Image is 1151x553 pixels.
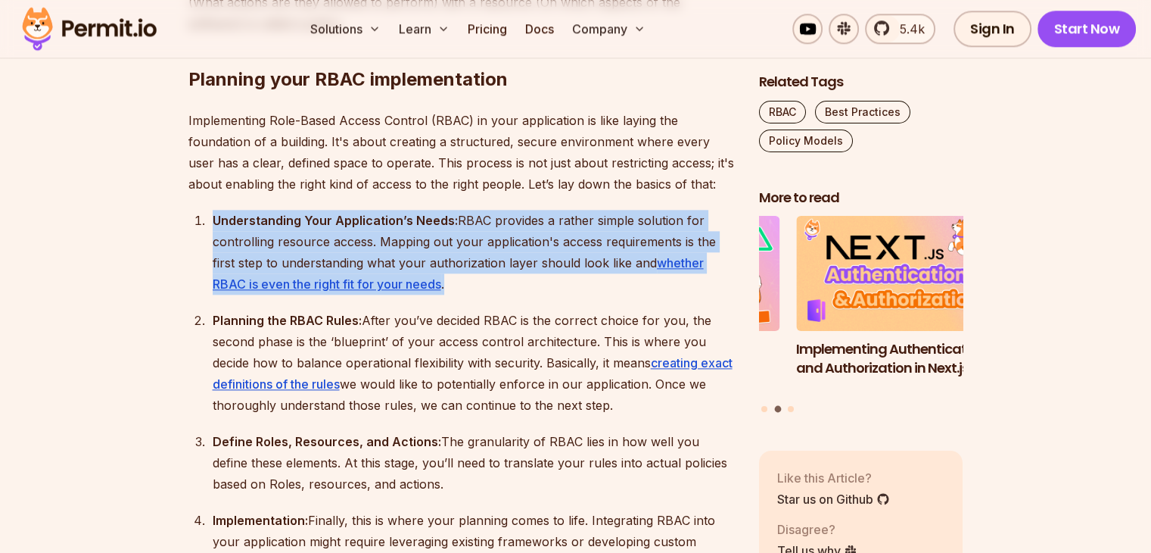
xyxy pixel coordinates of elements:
[759,73,963,92] h2: Related Tags
[777,490,890,508] a: Star us on Github
[796,340,1000,378] h3: Implementing Authentication and Authorization in Next.js
[462,14,513,44] a: Pricing
[576,217,780,397] li: 1 of 3
[304,14,387,44] button: Solutions
[188,110,735,195] p: Implementing Role-Based Access Control (RBAC) in your application is like laying the foundation o...
[213,310,735,416] div: After you’ve decided RBAC is the correct choice for you, the second phase is the ‘blueprint’ of y...
[213,210,735,295] div: RBAC provides a rather simple solution for controlling resource access. Mapping out your applicat...
[777,520,857,539] p: Disagree?
[774,406,781,413] button: Go to slide 2
[213,513,308,528] strong: Implementation:
[1037,11,1137,47] a: Start Now
[213,313,362,328] strong: Planning the RBAC Rules:
[953,11,1031,47] a: Sign In
[759,101,806,123] a: RBAC
[519,14,560,44] a: Docs
[576,340,780,378] h3: Implementing Multi-Tenant RBAC in Nuxt.js
[759,217,963,415] div: Posts
[796,217,1000,397] li: 2 of 3
[761,406,767,412] button: Go to slide 1
[796,217,1000,397] a: Implementing Authentication and Authorization in Next.jsImplementing Authentication and Authoriza...
[566,14,652,44] button: Company
[393,14,456,44] button: Learn
[777,469,890,487] p: Like this Article?
[15,3,163,55] img: Permit logo
[796,217,1000,332] img: Implementing Authentication and Authorization in Next.js
[213,434,441,449] strong: Define Roles, Resources, and Actions:
[815,101,910,123] a: Best Practices
[213,213,458,228] strong: Understanding Your Application’s Needs:
[891,20,925,38] span: 5.4k
[759,189,963,208] h2: More to read
[865,14,935,44] a: 5.4k
[788,406,794,412] button: Go to slide 3
[759,130,853,152] a: Policy Models
[213,431,735,495] div: The granularity of RBAC lies in how well you define these elements. At this stage, you’ll need to...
